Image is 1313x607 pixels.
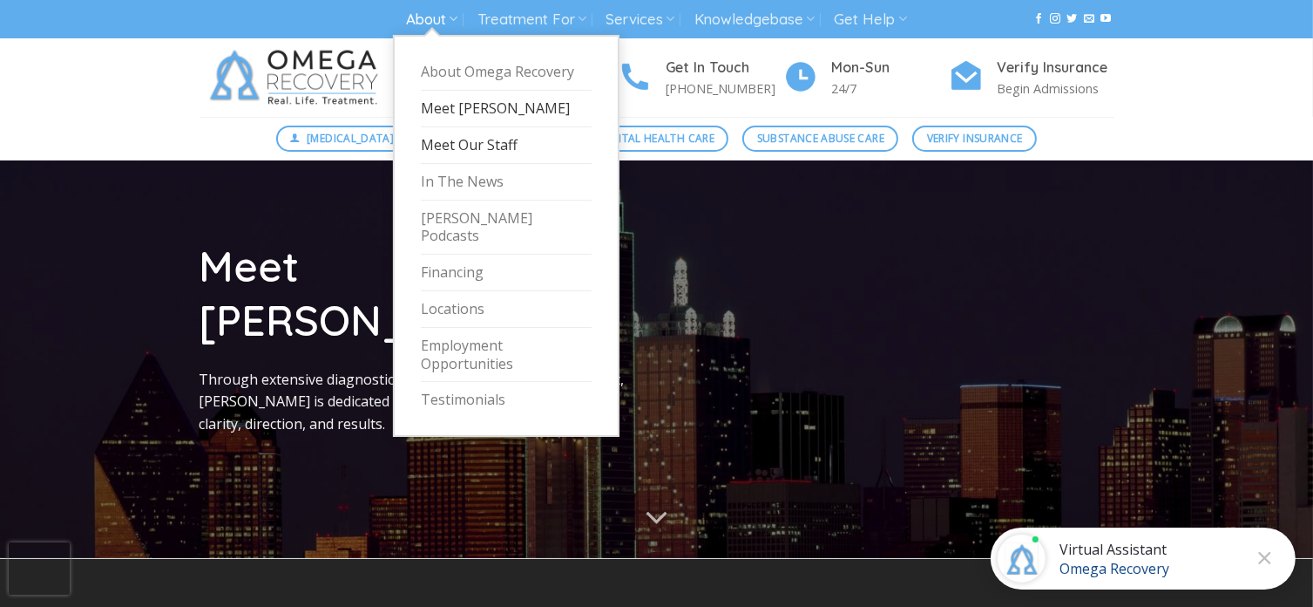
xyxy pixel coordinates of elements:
[667,78,783,99] p: [PHONE_NUMBER]
[949,57,1114,99] a: Verify Insurance Begin Admissions
[742,126,898,152] a: Substance Abuse Care
[832,78,949,99] p: 24/7
[694,3,815,36] a: Knowledgebase
[421,201,592,256] a: [PERSON_NAME] Podcasts
[624,496,690,542] button: Scroll for more
[9,542,70,595] iframe: reCAPTCHA
[1033,13,1044,25] a: Follow on Facebook
[832,57,949,79] h4: Mon-Sun
[1050,13,1060,25] a: Follow on Instagram
[200,239,644,348] h1: Meet [PERSON_NAME]
[912,126,1037,152] a: Verify Insurance
[421,54,592,91] a: About Omega Recovery
[421,291,592,328] a: Locations
[599,130,714,147] span: Mental Health Care
[757,130,884,147] span: Substance Abuse Care
[585,126,728,152] a: Mental Health Care
[421,255,592,291] a: Financing
[667,57,783,79] h4: Get In Touch
[200,38,396,117] img: Omega Recovery
[998,78,1114,99] p: Begin Admissions
[307,130,394,147] span: [MEDICAL_DATA]
[421,382,592,418] a: Testimonials
[1084,13,1094,25] a: Send us an email
[421,328,592,383] a: Employment Opportunities
[421,164,592,201] a: In The News
[618,57,783,99] a: Get In Touch [PHONE_NUMBER]
[421,127,592,164] a: Meet Our Staff
[406,3,457,36] a: About
[421,91,592,127] a: Meet [PERSON_NAME]
[1067,13,1078,25] a: Follow on Twitter
[835,3,907,36] a: Get Help
[200,369,644,436] p: Through extensive diagnostic evaluations and holistic treatment, [PERSON_NAME] is dedicated to en...
[998,57,1114,79] h4: Verify Insurance
[477,3,586,36] a: Treatment For
[1100,13,1111,25] a: Follow on YouTube
[927,130,1023,147] span: Verify Insurance
[276,126,409,152] a: [MEDICAL_DATA]
[606,3,674,36] a: Services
